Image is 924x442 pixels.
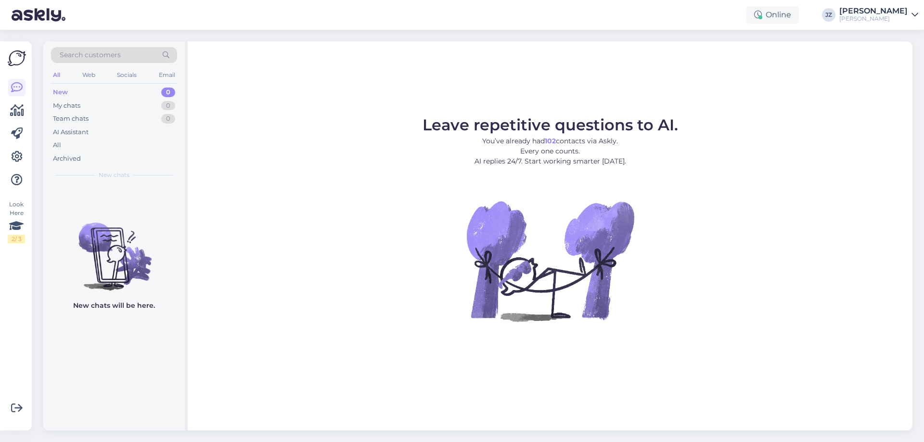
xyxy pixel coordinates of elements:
[839,7,918,23] a: [PERSON_NAME][PERSON_NAME]
[115,69,139,81] div: Socials
[60,50,121,60] span: Search customers
[8,235,25,243] div: 2 / 3
[746,6,799,24] div: Online
[53,101,80,111] div: My chats
[161,101,175,111] div: 0
[157,69,177,81] div: Email
[839,7,908,15] div: [PERSON_NAME]
[53,127,89,137] div: AI Assistant
[463,174,637,347] img: No Chat active
[80,69,97,81] div: Web
[53,154,81,164] div: Archived
[8,49,26,67] img: Askly Logo
[8,200,25,243] div: Look Here
[51,69,62,81] div: All
[73,301,155,311] p: New chats will be here.
[43,205,185,292] img: No chats
[99,171,129,179] span: New chats
[53,88,68,97] div: New
[545,137,556,145] b: 102
[839,15,908,23] div: [PERSON_NAME]
[53,114,89,124] div: Team chats
[53,140,61,150] div: All
[822,8,835,22] div: JZ
[161,88,175,97] div: 0
[423,136,678,166] p: You’ve already had contacts via Askly. Every one counts. AI replies 24/7. Start working smarter [...
[423,115,678,134] span: Leave repetitive questions to AI.
[161,114,175,124] div: 0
